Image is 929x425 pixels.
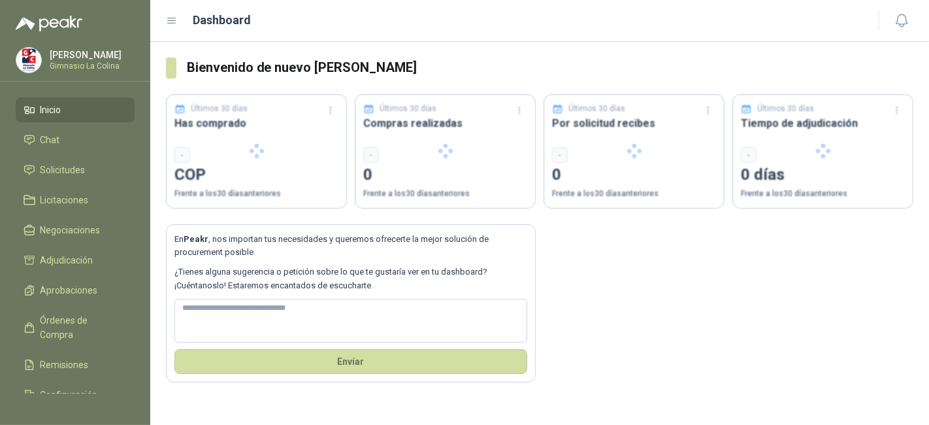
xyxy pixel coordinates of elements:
[16,352,135,377] a: Remisiones
[16,308,135,347] a: Órdenes de Compra
[187,58,913,78] h3: Bienvenido de nuevo [PERSON_NAME]
[41,103,61,117] span: Inicio
[174,233,527,260] p: En , nos importan tus necesidades y queremos ofrecerte la mejor solución de procurement posible.
[184,234,208,244] b: Peakr
[41,223,101,237] span: Negociaciones
[174,349,527,374] button: Envíar
[16,382,135,407] a: Configuración
[16,248,135,273] a: Adjudicación
[174,265,527,292] p: ¿Tienes alguna sugerencia o petición sobre lo que te gustaría ver en tu dashboard? ¡Cuéntanoslo! ...
[16,127,135,152] a: Chat
[41,193,89,207] span: Licitaciones
[50,62,131,70] p: Gimnasio La Colina
[16,188,135,212] a: Licitaciones
[16,218,135,243] a: Negociaciones
[50,50,131,59] p: [PERSON_NAME]
[41,283,98,297] span: Aprobaciones
[41,163,86,177] span: Solicitudes
[41,388,98,402] span: Configuración
[41,358,89,372] span: Remisiones
[41,313,122,342] span: Órdenes de Compra
[193,11,252,29] h1: Dashboard
[16,278,135,303] a: Aprobaciones
[16,158,135,182] a: Solicitudes
[16,48,41,73] img: Company Logo
[16,97,135,122] a: Inicio
[41,133,60,147] span: Chat
[16,16,82,31] img: Logo peakr
[41,253,93,267] span: Adjudicación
